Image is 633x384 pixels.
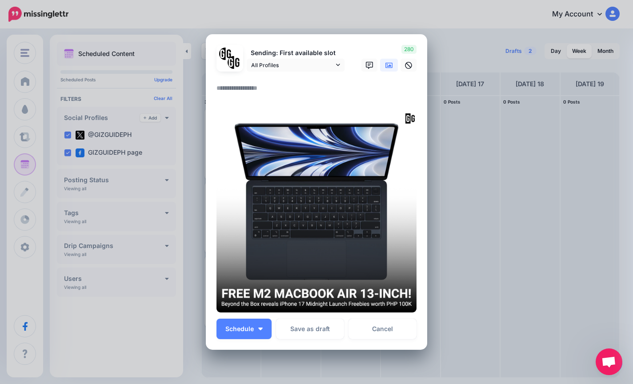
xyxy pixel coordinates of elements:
[247,48,345,58] p: Sending: First available slot
[247,59,345,72] a: All Profiles
[258,328,263,330] img: arrow-down-white.png
[276,319,344,339] button: Save as draft
[219,48,232,60] img: 353459792_649996473822713_4483302954317148903_n-bsa138318.png
[216,319,272,339] button: Schedule
[251,60,334,70] span: All Profiles
[225,326,254,332] span: Schedule
[228,56,240,69] img: JT5sWCfR-79925.png
[216,112,417,312] img: CQ97NM8KBE90K4LFSUSPXVZVJ4FIG93T.png
[401,45,417,54] span: 280
[349,319,417,339] a: Cancel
